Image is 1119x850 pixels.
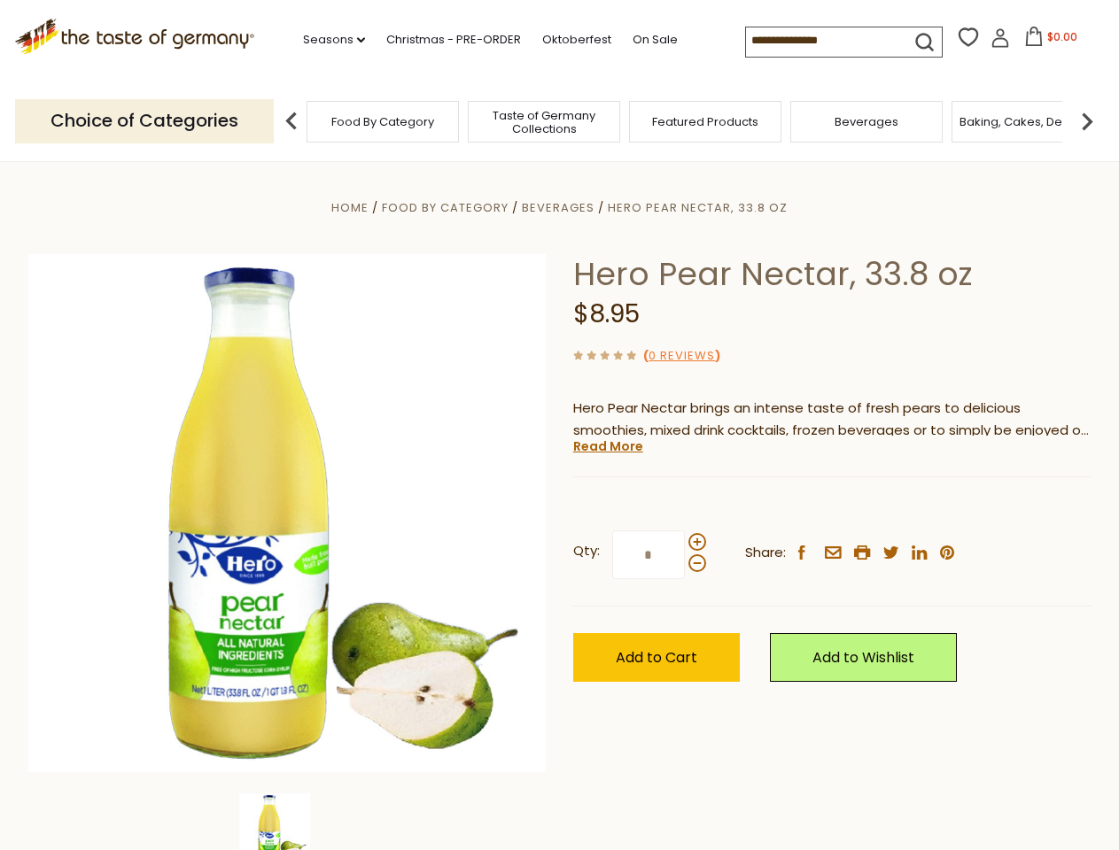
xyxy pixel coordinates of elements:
[573,297,640,331] span: $8.95
[573,254,1092,294] h1: Hero Pear Nectar, 33.8 oz
[573,437,643,455] a: Read More
[616,647,697,668] span: Add to Cart
[303,30,365,50] a: Seasons
[573,633,740,682] button: Add to Cart
[643,347,720,364] span: ( )
[331,115,434,128] a: Food By Category
[633,30,678,50] a: On Sale
[1069,104,1105,139] img: next arrow
[573,540,600,562] strong: Qty:
[382,199,509,216] a: Food By Category
[331,199,369,216] a: Home
[386,30,521,50] a: Christmas - PRE-ORDER
[1047,29,1077,44] span: $0.00
[573,398,1092,442] p: Hero Pear Nectar brings an intense taste of fresh pears to delicious smoothies, mixed drink cockt...
[15,99,274,143] p: Choice of Categories
[835,115,898,128] a: Beverages
[274,104,309,139] img: previous arrow
[745,542,786,564] span: Share:
[612,530,685,579] input: Qty:
[652,115,758,128] a: Featured Products
[608,199,788,216] a: Hero Pear Nectar, 33.8 oz
[28,254,547,772] img: Hero Pear Nectar, 33.8 oz
[542,30,611,50] a: Oktoberfest
[1014,27,1089,53] button: $0.00
[770,633,957,682] a: Add to Wishlist
[960,115,1097,128] a: Baking, Cakes, Desserts
[473,109,615,135] a: Taste of Germany Collections
[522,199,594,216] a: Beverages
[649,347,715,366] a: 0 Reviews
